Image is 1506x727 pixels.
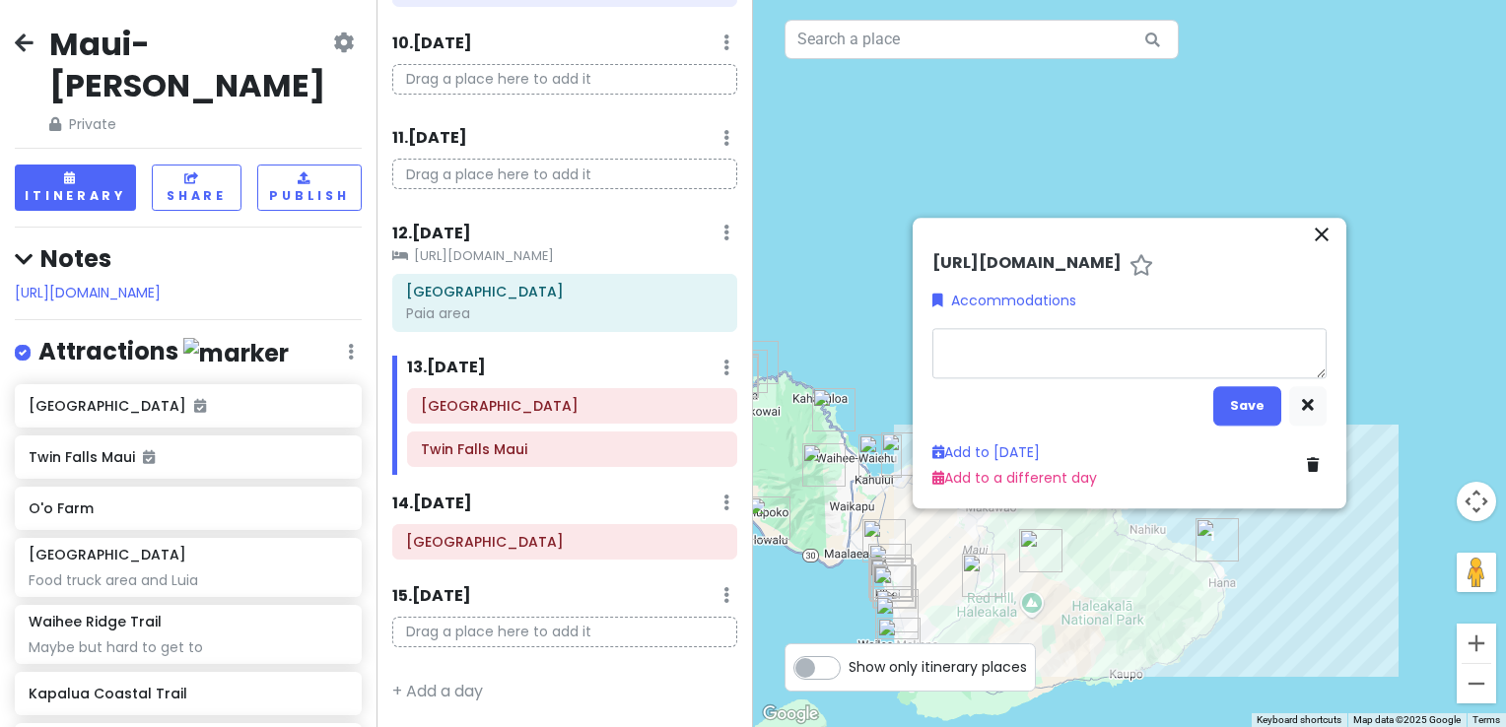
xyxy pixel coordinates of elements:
[864,557,924,616] div: Kamaole Beach Park I
[392,494,472,514] h6: 14 . [DATE]
[183,338,289,368] img: marker
[758,701,823,727] a: Open this area in Google Maps (opens a new window)
[15,165,136,211] button: Itinerary
[421,440,723,458] h6: Twin Falls Maui
[849,656,1027,678] span: Show only itinerary places
[1307,454,1327,476] a: Delete place
[38,336,289,368] h4: Attractions
[392,159,737,189] p: Drag a place here to add it
[1188,510,1247,569] div: Waiʻānapanapa State Park
[407,358,486,378] h6: 13 . [DATE]
[804,380,863,439] div: Waihee Ridge Trail
[392,33,472,54] h6: 10 . [DATE]
[851,427,910,486] div: Momona Bakery And Coffee Shop
[392,246,737,266] small: [URL][DOMAIN_NAME]
[758,701,823,727] img: Google
[257,165,362,211] button: Publish
[194,399,206,413] i: Added to itinerary
[861,550,921,609] div: Kihei Caffe
[867,581,926,640] div: Ulua Beach
[392,617,737,647] p: Drag a place here to add it
[29,613,162,630] h6: Waihee Ridge Trail
[29,397,347,415] h6: [GEOGRAPHIC_DATA]
[143,450,155,464] i: Added to itinerary
[1129,254,1153,280] a: Star place
[29,571,347,589] div: Food truck area and Luia
[15,243,362,274] h4: Notes
[855,511,914,570] div: Ululani's Hawaiian Shave Ice - Kihei
[29,499,347,517] h6: O'o Farm
[15,283,161,302] a: [URL][DOMAIN_NAME]
[1309,222,1335,253] button: Close
[1457,482,1496,521] button: Map camera controls
[49,24,329,105] h2: Maui-[PERSON_NAME]
[1011,521,1070,580] div: Haleakalā National Park Summit District Entrance Station
[867,588,926,647] div: Wailea Beach
[406,304,723,322] div: Paia area
[785,20,1179,59] input: Search a place
[1472,714,1500,725] a: Terms (opens in new tab)
[1213,387,1281,426] button: Save
[873,425,932,484] div: Kahului Airport
[406,283,723,300] h6: Kaulahao Beach
[1353,714,1461,725] span: Map data ©2025 Google
[954,546,1013,605] div: O'o Farm
[860,536,920,595] div: Maui Food Trucks of Kihei
[794,435,854,495] div: ʻĪao Valley State Monument
[392,680,483,702] a: + Add a day
[29,448,347,466] h6: Twin Falls Maui
[49,113,329,135] span: Private
[1257,713,1341,727] button: Keyboard shortcuts
[932,468,1097,488] a: Add to a different day
[932,442,1040,462] a: Add to [DATE]
[392,224,471,244] h6: 12 . [DATE]
[932,291,1076,312] a: Accommodations
[392,586,471,607] h6: 15 . [DATE]
[29,685,347,702] h6: Kapalua Coastal Trail
[1457,664,1496,703] button: Zoom out
[862,551,922,610] div: South Maui Gardens
[29,546,186,563] h6: [GEOGRAPHIC_DATA]
[1457,624,1496,663] button: Zoom in
[739,489,798,548] div: Leoda's Kitchen and Pie Shop
[392,128,467,149] h6: 11 . [DATE]
[860,547,920,606] div: South Maui Fish Company
[29,638,347,656] div: Maybe but hard to get to
[932,254,1122,275] h6: [URL][DOMAIN_NAME]
[727,333,787,392] div: Honolua Bay
[869,610,928,669] div: Makena Landing Park
[406,533,723,551] h6: ʻĪao Valley State Monument
[421,397,723,415] h6: Waiʻānapanapa State Park
[392,64,737,95] p: Drag a place here to add it
[1310,223,1334,246] i: close
[152,165,241,211] button: Share
[1457,553,1496,592] button: Drag Pegman onto the map to open Street View
[865,558,924,617] div: The Snorkel Store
